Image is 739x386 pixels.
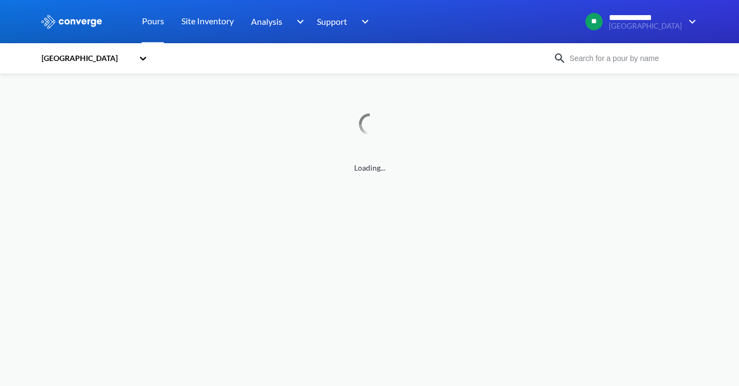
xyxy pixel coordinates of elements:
[251,15,282,28] span: Analysis
[317,15,347,28] span: Support
[355,15,372,28] img: downArrow.svg
[40,15,103,29] img: logo_ewhite.svg
[566,52,697,64] input: Search for a pour by name
[40,162,699,174] span: Loading...
[682,15,699,28] img: downArrow.svg
[289,15,307,28] img: downArrow.svg
[609,22,682,30] span: [GEOGRAPHIC_DATA]
[40,52,133,64] div: [GEOGRAPHIC_DATA]
[553,52,566,65] img: icon-search.svg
